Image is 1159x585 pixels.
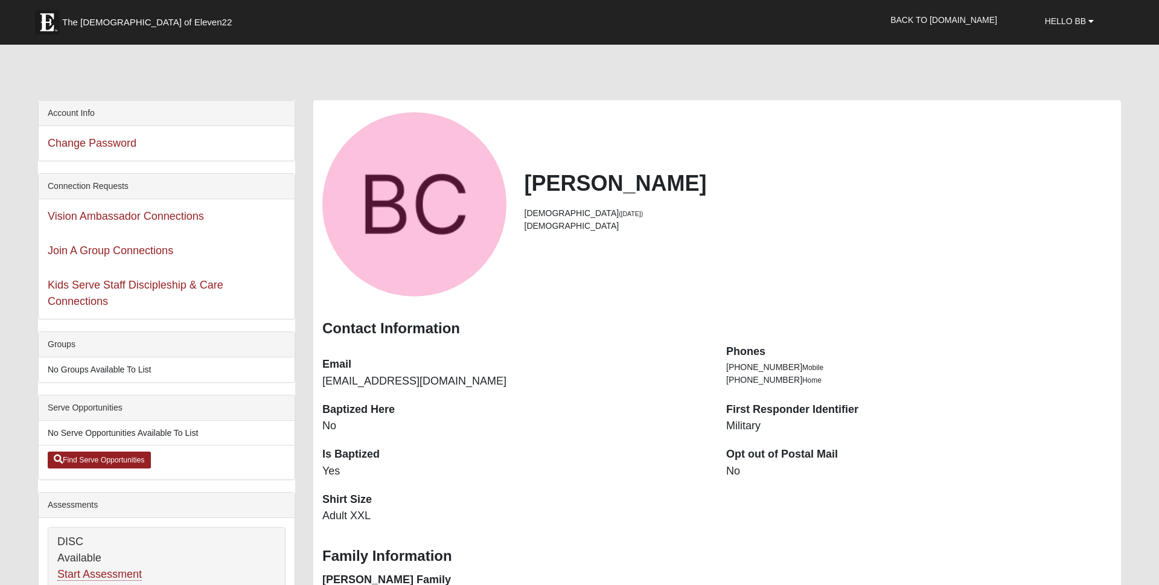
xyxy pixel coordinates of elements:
h2: [PERSON_NAME] [525,170,1113,196]
a: Start Assessment [57,568,142,581]
div: Groups [39,332,295,357]
a: Back to [DOMAIN_NAME] [881,5,1006,35]
li: [PHONE_NUMBER] [726,361,1112,374]
dt: Is Baptized [322,447,708,462]
dd: Military [726,418,1112,434]
li: No Groups Available To List [39,357,295,382]
li: [PHONE_NUMBER] [726,374,1112,386]
div: Account Info [39,101,295,126]
a: Hello BB [1036,6,1103,36]
a: Find Serve Opportunities [48,452,151,468]
span: Home [802,376,822,385]
dt: Email [322,357,708,372]
li: No Serve Opportunities Available To List [39,421,295,446]
a: Vision Ambassador Connections [48,210,204,222]
dd: Adult XXL [322,508,708,524]
dd: No [726,464,1112,479]
span: The [DEMOGRAPHIC_DATA] of Eleven22 [62,16,232,28]
dt: Baptized Here [322,402,708,418]
dd: Yes [322,464,708,479]
img: Eleven22 logo [35,10,59,34]
a: Join A Group Connections [48,245,173,257]
dt: Phones [726,344,1112,360]
dd: [EMAIL_ADDRESS][DOMAIN_NAME] [322,374,708,389]
h3: Contact Information [322,320,1112,337]
dt: Opt out of Postal Mail [726,447,1112,462]
li: [DEMOGRAPHIC_DATA] [525,220,1113,232]
dt: First Responder Identifier [726,402,1112,418]
div: Serve Opportunities [39,395,295,421]
a: View Fullsize Photo [322,197,506,209]
a: Kids Serve Staff Discipleship & Care Connections [48,279,223,307]
h3: Family Information [322,548,1112,565]
dd: No [322,418,708,434]
div: Assessments [39,493,295,518]
span: Mobile [802,363,823,372]
div: Connection Requests [39,174,295,199]
dt: Shirt Size [322,492,708,508]
li: [DEMOGRAPHIC_DATA] [525,207,1113,220]
a: The [DEMOGRAPHIC_DATA] of Eleven22 [29,4,270,34]
a: Change Password [48,137,136,149]
span: Hello BB [1045,16,1086,26]
small: ([DATE]) [619,210,643,217]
